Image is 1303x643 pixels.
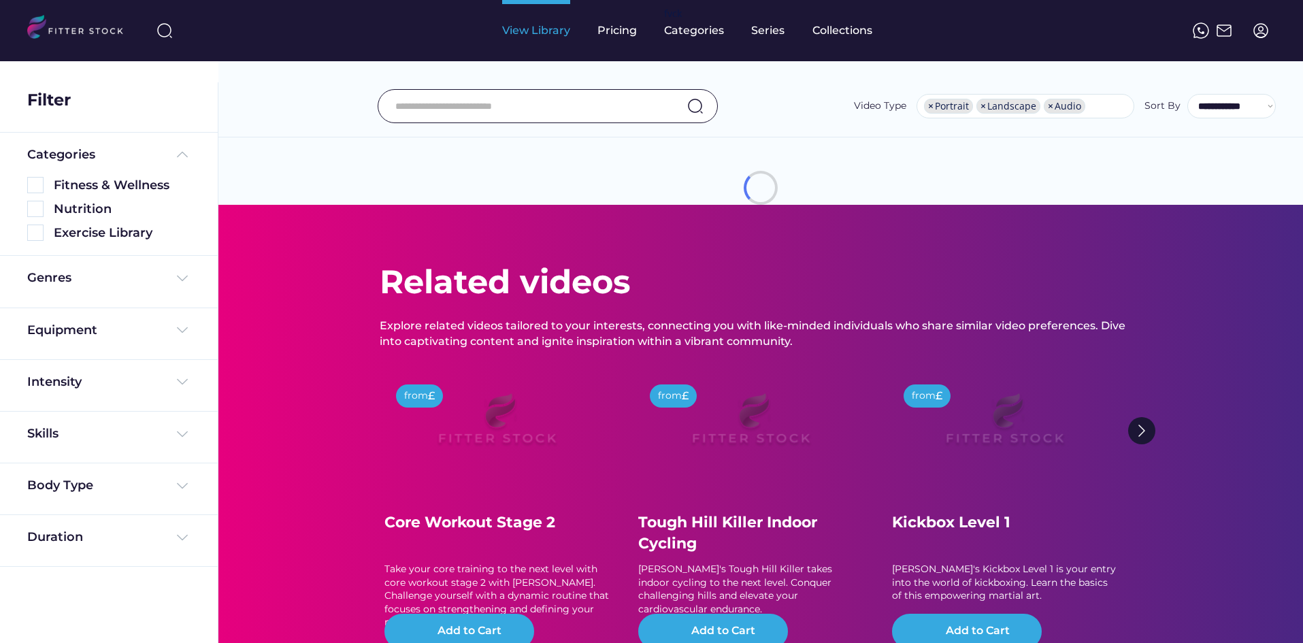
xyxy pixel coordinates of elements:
[854,99,906,113] div: Video Type
[27,374,82,391] div: Intensity
[174,478,191,494] img: Frame%20%284%29.svg
[1044,99,1085,114] li: Audio
[663,376,838,474] img: Frame%2079%20%281%29.svg
[597,23,637,38] div: Pricing
[174,270,191,286] img: Frame%20%284%29.svg
[27,477,93,494] div: Body Type
[27,146,95,163] div: Categories
[638,512,863,555] div: Tough Hill Killer Indoor Cycling
[174,426,191,442] img: Frame%20%284%29.svg
[552,623,568,640] img: yH5BAEAAAAALAAAAAABAAEAAAIBRAA7
[27,15,135,43] img: LOGO.svg
[928,101,934,111] span: ×
[917,376,1091,474] img: Frame%2079%20%281%29.svg
[384,563,609,629] div: Take your core training to the next level with core workout stage 2 with [PERSON_NAME]. Challenge...
[892,512,1117,533] div: Kickbox Level 1
[27,177,44,193] img: Rectangle%205126.svg
[892,563,1117,603] div: [PERSON_NAME]'s Kickbox Level 1 is your entry into the world of kickboxing. Learn the basics of t...
[976,99,1040,114] li: Landscape
[54,177,191,194] div: Fitness & Wellness
[912,389,936,403] div: from
[980,101,986,111] span: ×
[404,389,428,403] div: from
[1128,417,1155,444] img: Group%201000002322%20%281%29.svg
[1253,22,1269,39] img: profile-circle.svg
[27,88,71,112] div: Filter
[410,376,584,474] img: Frame%2079%20%281%29.svg
[380,259,630,305] div: Related videos
[54,201,191,218] div: Nutrition
[1060,623,1076,640] img: yH5BAEAAAAALAAAAAABAAEAAAIBRAA7
[27,529,83,546] div: Duration
[924,99,973,114] li: Portrait
[687,98,704,114] img: search-normal.svg
[27,269,71,286] div: Genres
[174,146,191,163] img: Frame%20%285%29.svg
[658,389,682,403] div: from
[664,7,682,20] div: fvck
[27,201,44,217] img: Rectangle%205126.svg
[27,425,61,442] div: Skills
[1193,22,1209,39] img: meteor-icons_whatsapp%20%281%29.svg
[664,23,724,38] div: Categories
[27,322,97,339] div: Equipment
[638,563,863,616] div: [PERSON_NAME]'s Tough Hill Killer takes indoor cycling to the next level. Conquer challenging hil...
[812,23,872,38] div: Collections
[1144,99,1181,113] div: Sort By
[502,23,570,38] div: View Library
[54,225,191,242] div: Exercise Library
[27,225,44,241] img: Rectangle%205126.svg
[806,623,822,640] img: yH5BAEAAAAALAAAAAABAAEAAAIBRAA7
[1048,101,1053,111] span: ×
[380,318,1142,349] div: Explore related videos tailored to your interests, connecting you with like-minded individuals wh...
[156,22,173,39] img: search-normal%203.svg
[174,529,191,546] img: Frame%20%284%29.svg
[1216,22,1232,39] img: Frame%2051.svg
[751,23,785,38] div: Series
[174,374,191,390] img: Frame%20%284%29.svg
[384,512,609,533] div: Core Workout Stage 2
[691,623,755,640] div: Add to Cart
[174,322,191,338] img: Frame%20%284%29.svg
[438,623,501,640] div: Add to Cart
[946,623,1010,640] div: Add to Cart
